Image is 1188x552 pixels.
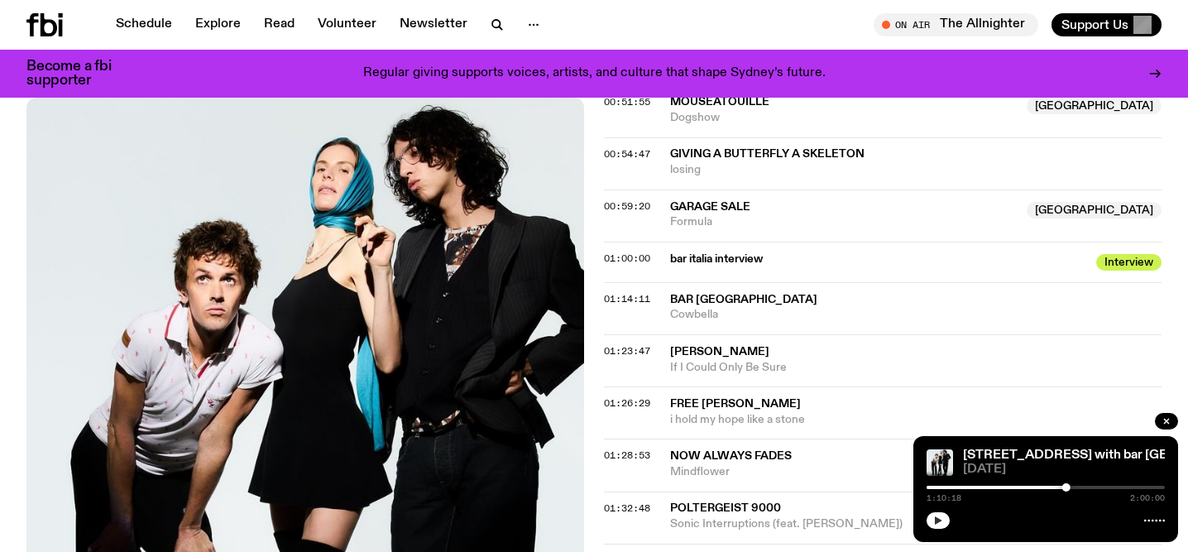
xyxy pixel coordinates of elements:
button: 00:54:47 [604,150,650,159]
span: i hold my hope like a stone [670,412,1162,428]
span: 1:10:18 [927,494,961,502]
button: 00:51:55 [604,98,650,107]
button: 00:59:20 [604,202,650,211]
span: [GEOGRAPHIC_DATA] [1027,202,1162,218]
span: Formula [670,214,1017,230]
span: 01:26:29 [604,396,650,410]
a: Newsletter [390,13,477,36]
a: Read [254,13,304,36]
button: 01:26:29 [604,399,650,408]
span: giving a butterfly a skeleton [670,148,865,160]
span: 00:54:47 [604,147,650,161]
span: [GEOGRAPHIC_DATA] [1027,98,1162,114]
p: Regular giving supports voices, artists, and culture that shape Sydney’s future. [363,66,826,81]
span: [DATE] [963,463,1165,476]
span: Mouseatouille [670,96,769,108]
button: 01:23:47 [604,347,650,356]
span: Dogshow [670,110,1017,126]
span: Interview [1096,254,1162,271]
button: 01:00:00 [604,254,650,263]
span: Sonic Interruptions (feat. [PERSON_NAME]) [670,516,1017,532]
h3: Become a fbi supporter [26,60,132,88]
span: losing [670,162,1162,178]
button: 01:28:53 [604,451,650,460]
button: 01:32:48 [604,504,650,513]
span: 00:59:20 [604,199,650,213]
span: 01:28:53 [604,449,650,462]
span: 2:00:00 [1130,494,1165,502]
a: Explore [185,13,251,36]
span: Mindflower [670,464,1017,480]
span: Now Always Fades [670,450,792,462]
span: 01:23:47 [604,344,650,358]
span: If I Could Only Be Sure [670,360,1162,376]
span: bar [GEOGRAPHIC_DATA] [670,294,817,305]
span: bar italia interview [670,252,1086,267]
button: Support Us [1051,13,1162,36]
span: Cowbella [670,307,1162,323]
span: [PERSON_NAME] [670,346,769,358]
span: Support Us [1061,17,1128,32]
a: Schedule [106,13,182,36]
button: 01:14:11 [604,295,650,304]
button: On AirThe Allnighter [874,13,1038,36]
span: FREE [PERSON_NAME] [670,398,801,410]
span: Garage Sale [670,201,750,213]
span: 01:14:11 [604,292,650,305]
span: 01:32:48 [604,502,650,515]
span: POLTERGEIST 9000 [670,502,781,514]
span: 00:51:55 [604,95,650,108]
span: 01:00:00 [604,252,650,265]
a: Volunteer [308,13,386,36]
